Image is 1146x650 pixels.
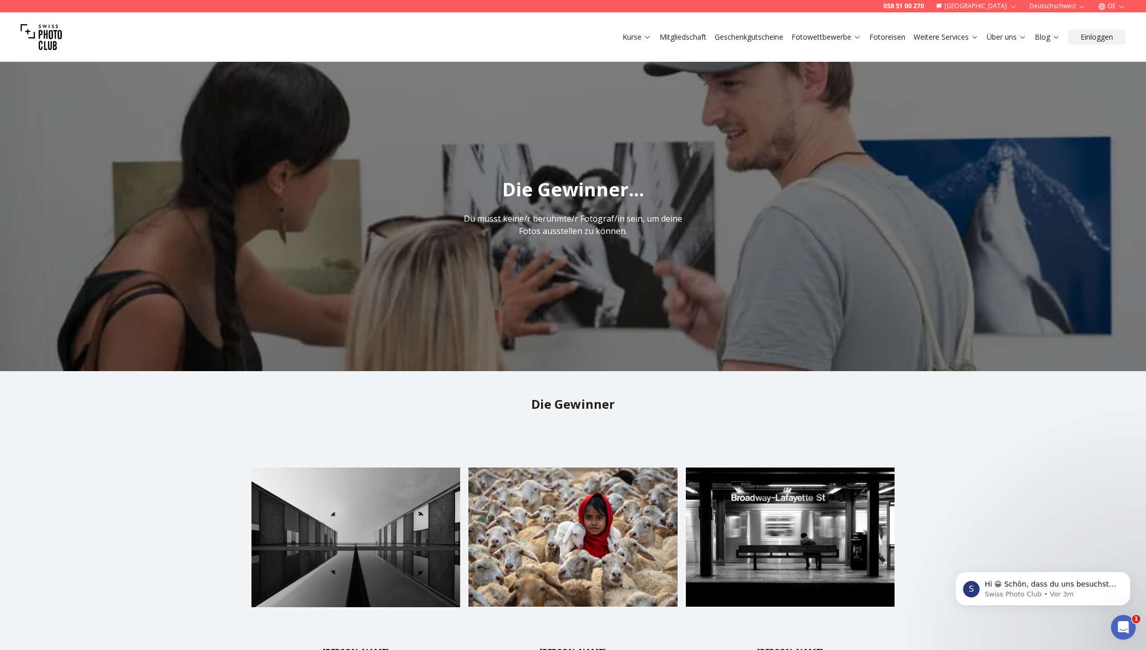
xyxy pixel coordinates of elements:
button: Geschenkgutscheine [711,30,787,44]
a: 058 51 00 270 [883,2,924,10]
button: Mitgliedschaft [655,30,711,44]
a: Kurse [622,32,651,42]
iframe: Intercom live chat [1111,615,1136,640]
button: Über uns [983,30,1031,44]
a: Geschenkgutscheine [715,32,783,42]
button: Einloggen [1068,30,1125,44]
button: Kurse [618,30,655,44]
img: image [251,433,460,642]
button: Fotowettbewerbe [787,30,865,44]
span: 1 [1132,615,1140,623]
a: Blog [1035,32,1060,42]
img: image [686,433,895,642]
iframe: Intercom notifications Nachricht [940,550,1146,622]
a: Fotoreisen [869,32,905,42]
a: Über uns [987,32,1026,42]
button: Weitere Services [909,30,983,44]
img: Swiss photo club [21,16,62,58]
h2: Die Gewinner [251,396,895,412]
a: Weitere Services [914,32,979,42]
a: Mitgliedschaft [660,32,706,42]
button: Blog [1031,30,1064,44]
button: Fotoreisen [865,30,909,44]
a: Fotowettbewerbe [791,32,861,42]
img: image [468,433,677,642]
p: Du musst keine/r berühmte/r Fotograf/in sein, um deine Fotos ausstellen zu können. [458,212,688,237]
